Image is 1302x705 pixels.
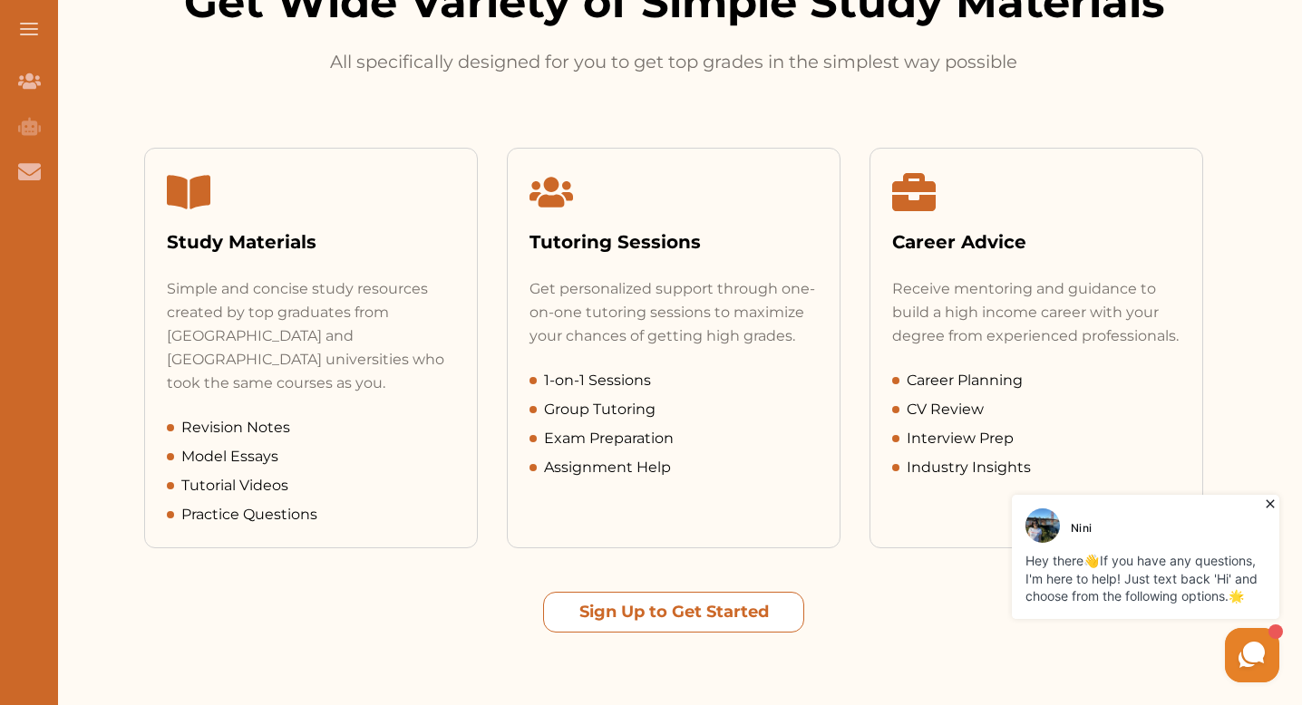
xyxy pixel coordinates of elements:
[867,490,1284,687] iframe: HelpCrunch
[544,370,651,391] span: 1-on-1 Sessions
[181,417,290,439] span: Revision Notes
[325,49,1022,75] p: All specifically designed for you to get top grades in the simplest way possible
[181,446,278,468] span: Model Essays
[543,592,804,633] button: Sign Up to Get Started
[530,277,818,348] div: Get personalized support through one-on-one tutoring sessions to maximize your chances of getting...
[544,399,656,420] span: Group Tutoring
[544,457,671,478] span: Assignment Help
[907,399,984,420] span: CV Review
[181,475,288,497] span: Tutorial Videos
[530,228,818,256] div: Tutoring Sessions
[167,228,455,256] div: Study Materials
[907,370,1023,391] span: Career Planning
[907,457,1031,478] span: Industry Insights
[892,277,1181,348] div: Receive mentoring and guidance to build a high income career with your degree from experienced pr...
[892,228,1181,256] div: Career Advice
[544,428,674,449] span: Exam Preparation
[181,504,317,526] span: Practice Questions
[167,277,455,395] div: Simple and concise study resources created by top graduates from [GEOGRAPHIC_DATA] and [GEOGRAPHI...
[907,428,1014,449] span: Interview Prep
